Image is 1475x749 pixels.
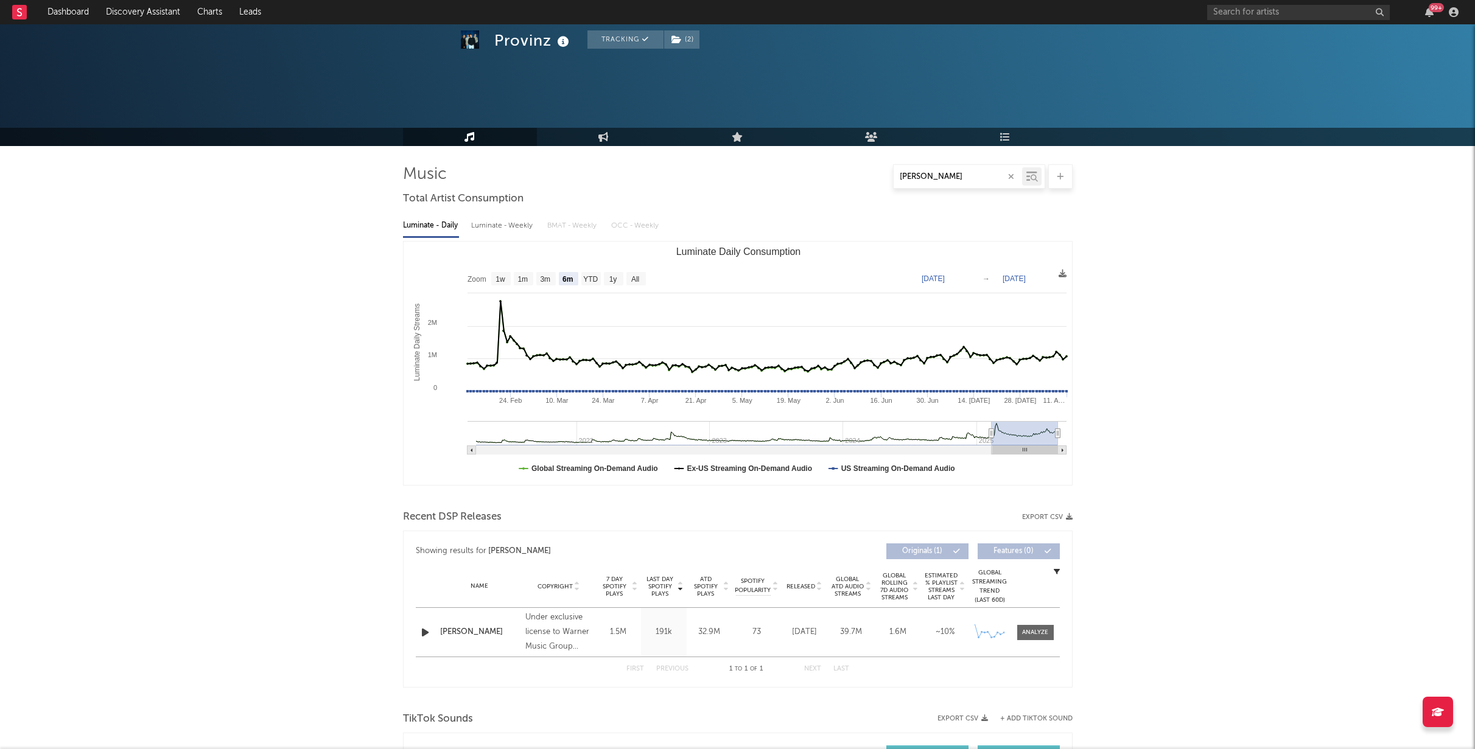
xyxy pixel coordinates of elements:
span: Released [787,583,815,590]
svg: Luminate Daily Consumption [404,242,1073,485]
text: [DATE] [1003,274,1026,283]
button: + Add TikTok Sound [1000,716,1073,722]
text: 14. [DATE] [958,397,990,404]
span: Global Rolling 7D Audio Streams [878,572,911,601]
text: All [631,275,639,284]
text: → [983,274,990,283]
span: Recent DSP Releases [403,510,502,524]
span: Global ATD Audio Streams [831,576,864,597]
button: Originals(1) [886,543,969,559]
span: Spotify Popularity [735,577,771,595]
div: Luminate - Weekly [471,215,535,236]
text: 1m [517,275,528,284]
text: 19. May [776,397,801,404]
div: Provinz [494,30,572,51]
div: Luminate - Daily [403,215,459,236]
span: to [735,666,742,672]
text: Global Streaming On-Demand Audio [531,464,658,473]
text: 2. Jun [825,397,844,404]
span: TikTok Sounds [403,712,473,726]
span: Originals ( 1 ) [894,548,950,555]
span: of [750,666,757,672]
text: 1w [496,275,505,284]
span: Features ( 0 ) [986,548,1042,555]
text: 11. A… [1043,397,1065,404]
text: US Streaming On-Demand Audio [841,464,955,473]
span: Total Artist Consumption [403,192,524,206]
button: Next [804,666,821,672]
div: 1.5M [598,626,638,638]
div: [DATE] [784,626,825,638]
text: 5. May [732,397,752,404]
div: 1.6M [878,626,919,638]
text: [DATE] [922,274,945,283]
text: Luminate Daily Consumption [676,246,801,257]
button: Export CSV [937,715,988,722]
span: Copyright [538,583,573,590]
button: (2) [664,30,699,49]
span: ( 2 ) [664,30,700,49]
text: YTD [583,275,598,284]
text: Luminate Daily Streams [413,304,421,381]
text: 24. Mar [592,397,615,404]
div: Name [440,582,520,591]
div: Showing results for [416,543,738,559]
text: 6m [562,275,572,284]
text: 1y [609,275,617,284]
button: First [626,666,644,672]
text: 30. Jun [916,397,938,404]
text: 1M [427,351,436,358]
div: 1 1 1 [713,662,780,677]
span: Estimated % Playlist Streams Last Day [925,572,958,601]
text: 2M [427,319,436,326]
span: 7 Day Spotify Plays [598,576,631,597]
text: 0 [433,384,436,391]
text: Ex-US Streaming On-Demand Audio [687,464,812,473]
div: 39.7M [831,626,872,638]
text: 7. Apr [640,397,658,404]
span: Last Day Spotify Plays [644,576,676,597]
text: 16. Jun [870,397,892,404]
span: ATD Spotify Plays [690,576,722,597]
button: Features(0) [978,543,1060,559]
div: ~ 10 % [925,626,965,638]
button: + Add TikTok Sound [988,716,1073,722]
input: Search for artists [1207,5,1390,20]
button: Previous [656,666,688,672]
text: Zoom [468,275,486,284]
button: Tracking [587,30,664,49]
text: 24. Feb [499,397,522,404]
div: Under exclusive license to Warner Music Group Germany Holding GmbH, © 2025 Provinz GbR [PERSON_NA... [525,610,592,654]
button: Export CSV [1022,514,1073,521]
button: 99+ [1425,7,1434,17]
div: [PERSON_NAME] [488,544,551,559]
div: Global Streaming Trend (Last 60D) [972,568,1008,605]
text: 10. Mar [545,397,569,404]
text: 28. [DATE] [1004,397,1036,404]
button: Last [833,666,849,672]
div: 191k [644,626,684,638]
div: 32.9M [690,626,729,638]
text: 3m [540,275,550,284]
input: Search by song name or URL [894,172,1022,182]
a: [PERSON_NAME] [440,626,520,638]
div: 99 + [1429,3,1444,12]
text: 21. Apr [685,397,706,404]
div: 73 [735,626,778,638]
